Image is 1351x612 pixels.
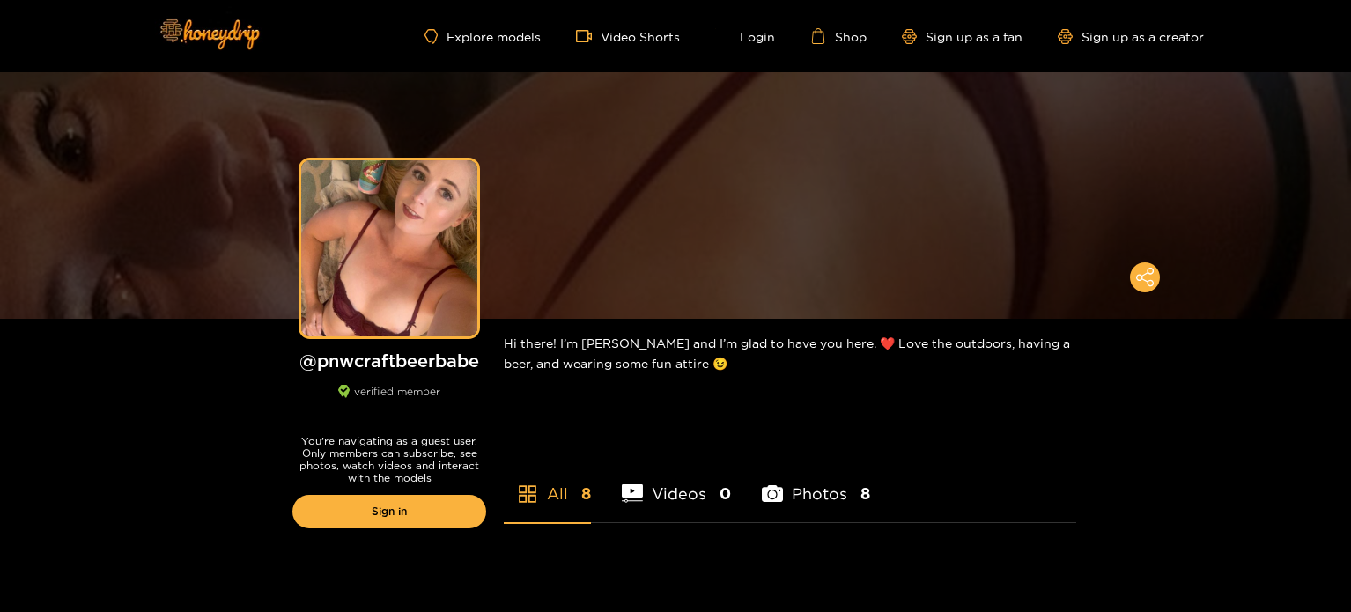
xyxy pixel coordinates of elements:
[504,443,591,522] li: All
[581,483,591,505] span: 8
[424,29,541,44] a: Explore models
[902,29,1022,44] a: Sign up as a fan
[810,28,867,44] a: Shop
[622,443,731,522] li: Videos
[860,483,870,505] span: 8
[292,385,486,417] div: verified member
[762,443,870,522] li: Photos
[576,28,680,44] a: Video Shorts
[517,483,538,505] span: appstore
[292,350,486,372] h1: @ pnwcraftbeerbabe
[504,319,1076,387] div: Hi there! I’m [PERSON_NAME] and I’m glad to have you here. ❤️ Love the outdoors, having a beer, a...
[715,28,775,44] a: Login
[292,435,486,484] p: You're navigating as a guest user. Only members can subscribe, see photos, watch videos and inter...
[1058,29,1204,44] a: Sign up as a creator
[292,495,486,528] a: Sign in
[720,483,731,505] span: 0
[576,28,601,44] span: video-camera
